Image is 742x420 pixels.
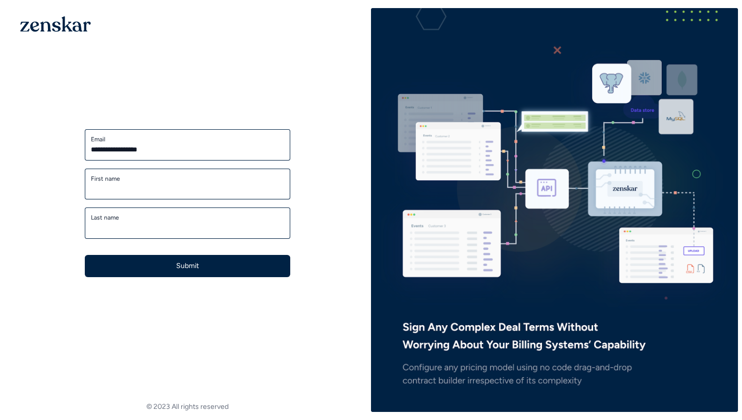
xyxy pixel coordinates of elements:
button: Submit [85,255,290,277]
img: 1OGAJ2xQqyY4LXKgY66KYq0eOWRCkrZdAb3gUhuVAqdWPZE9SRJmCz+oDMSn4zDLXe31Ii730ItAGKgCKgCCgCikA4Av8PJUP... [20,16,91,32]
label: Email [91,135,284,143]
footer: © 2023 All rights reserved [4,402,371,412]
label: Last name [91,214,284,222]
label: First name [91,175,284,183]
